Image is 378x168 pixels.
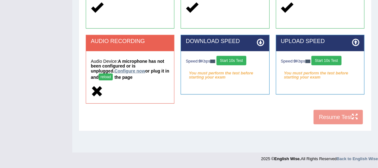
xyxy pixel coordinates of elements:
button: reload [99,73,113,80]
div: Speed: Kbps [281,56,359,67]
img: ajax-loader-fb-connection.gif [305,60,310,63]
img: ajax-loader-fb-connection.gif [210,60,215,63]
div: Speed: Kbps [186,56,264,67]
strong: 0 [199,59,201,63]
em: You must perform the test before starting your exam [186,68,264,78]
button: Start 10s Test [311,56,341,65]
button: Start 10s Test [216,56,246,65]
em: You must perform the test before starting your exam [281,68,359,78]
div: 2025 © All Rights Reserved [261,153,378,162]
h2: AUDIO RECORDING [91,38,169,45]
h5: Audio Device: [91,59,169,82]
h2: UPLOAD SPEED [281,38,359,45]
strong: A microphone has not been configured or is unplugged. or plug it in and the page [91,59,169,80]
h2: DOWNLOAD SPEED [186,38,264,45]
a: Configure now [114,68,145,73]
strong: 0 [294,59,296,63]
a: Back to English Wise [337,156,378,161]
strong: English Wise. [274,156,301,161]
